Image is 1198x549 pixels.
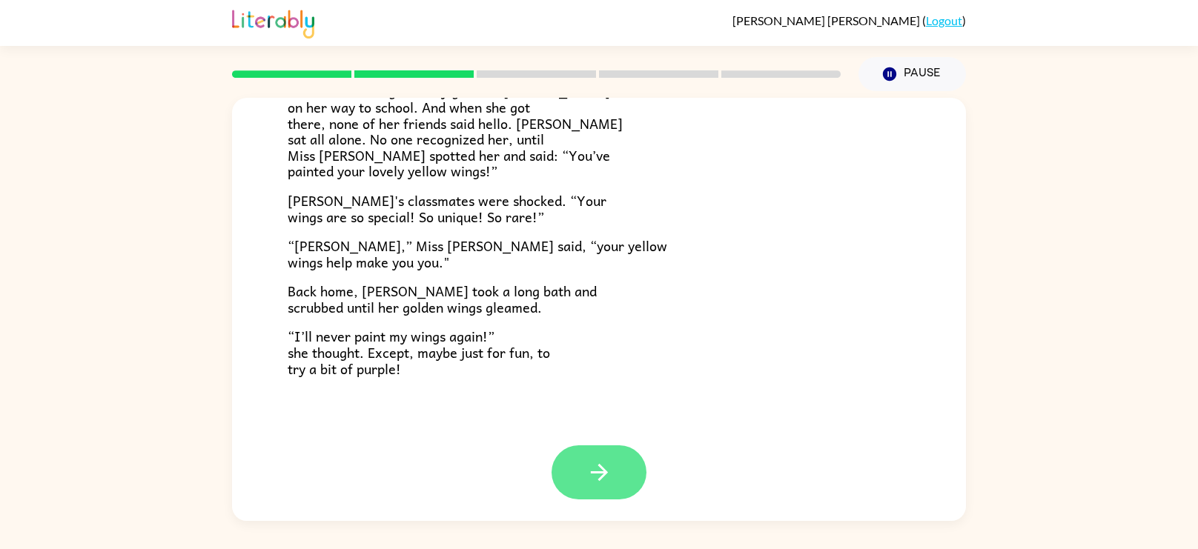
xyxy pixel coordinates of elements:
span: [PERSON_NAME] [PERSON_NAME] [732,13,922,27]
button: Pause [858,57,966,91]
img: Literably [232,6,314,39]
span: Back home, [PERSON_NAME] took a long bath and scrubbed until her golden wings gleamed. [288,280,597,318]
div: ( ) [732,13,966,27]
span: [PERSON_NAME]'s classmates were shocked. “Your wings are so special! So unique! So rare!” [288,190,606,227]
span: The next morning, nobody greeted [PERSON_NAME] on her way to school. And when she got there, none... [288,80,623,182]
span: “I’ll never paint my wings again!” she thought. Except, maybe just for fun, to try a bit of purple! [288,325,550,379]
span: “[PERSON_NAME],” Miss [PERSON_NAME] said, “your yellow wings help make you you." [288,235,667,273]
a: Logout [926,13,962,27]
